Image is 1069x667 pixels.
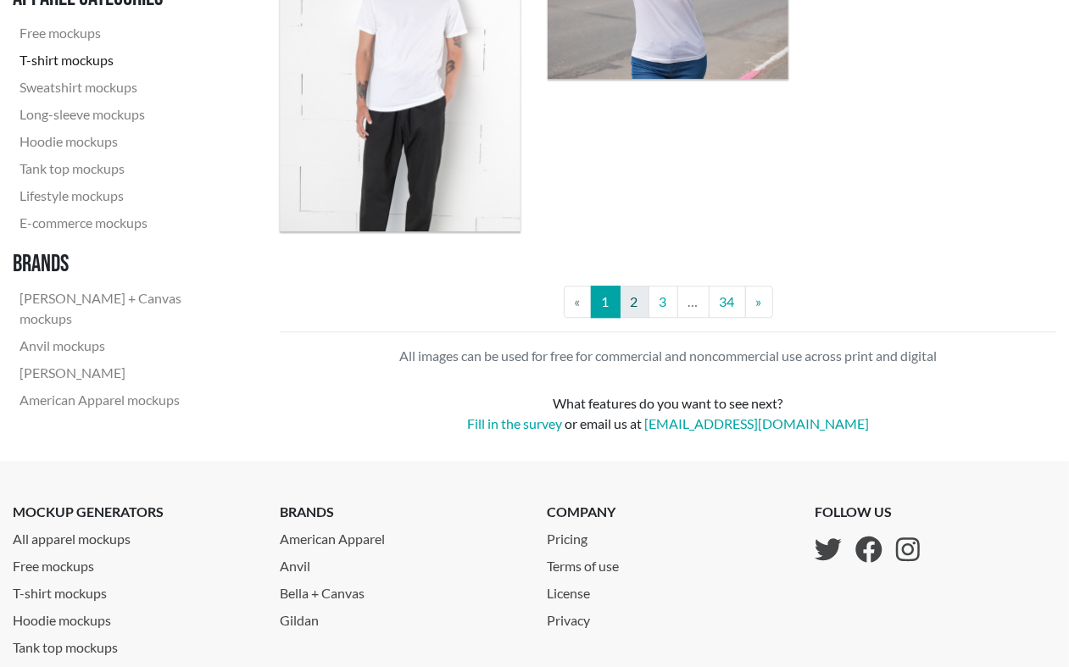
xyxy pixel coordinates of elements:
[13,359,241,386] a: [PERSON_NAME]
[13,502,254,522] p: mockup generators
[280,549,521,576] a: Anvil
[548,522,633,549] a: Pricing
[13,250,241,279] h3: Brands
[13,332,241,359] a: Anvil mockups
[280,576,521,603] a: Bella + Canvas
[280,603,521,631] a: Gildan
[548,549,633,576] a: Terms of use
[13,182,241,209] a: Lifestyle mockups
[13,631,254,658] a: Tank top mockups
[649,286,678,318] a: 3
[13,603,254,631] a: Hoodie mockups
[280,393,1056,434] div: What features do you want to see next? or email us at
[756,293,762,309] span: »
[620,286,649,318] a: 2
[644,415,869,431] a: [EMAIL_ADDRESS][DOMAIN_NAME]
[13,576,254,603] a: T-shirt mockups
[280,522,521,549] a: American Apparel
[467,415,562,431] a: Fill in the survey
[13,522,254,549] a: All apparel mockups
[13,386,241,414] a: American Apparel mockups
[548,603,633,631] a: Privacy
[709,286,746,318] a: 34
[13,209,241,236] a: E-commerce mockups
[13,74,241,101] a: Sweatshirt mockups
[815,502,920,522] p: follow us
[548,502,633,522] p: company
[280,346,1056,366] p: All images can be used for free for commercial and noncommercial use across print and digital
[13,155,241,182] a: Tank top mockups
[13,285,241,332] a: [PERSON_NAME] + Canvas mockups
[13,128,241,155] a: Hoodie mockups
[13,549,254,576] a: Free mockups
[280,502,521,522] p: brands
[548,576,633,603] a: License
[13,101,241,128] a: Long-sleeve mockups
[13,47,241,74] a: T-shirt mockups
[591,286,621,318] a: 1
[13,19,241,47] a: Free mockups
